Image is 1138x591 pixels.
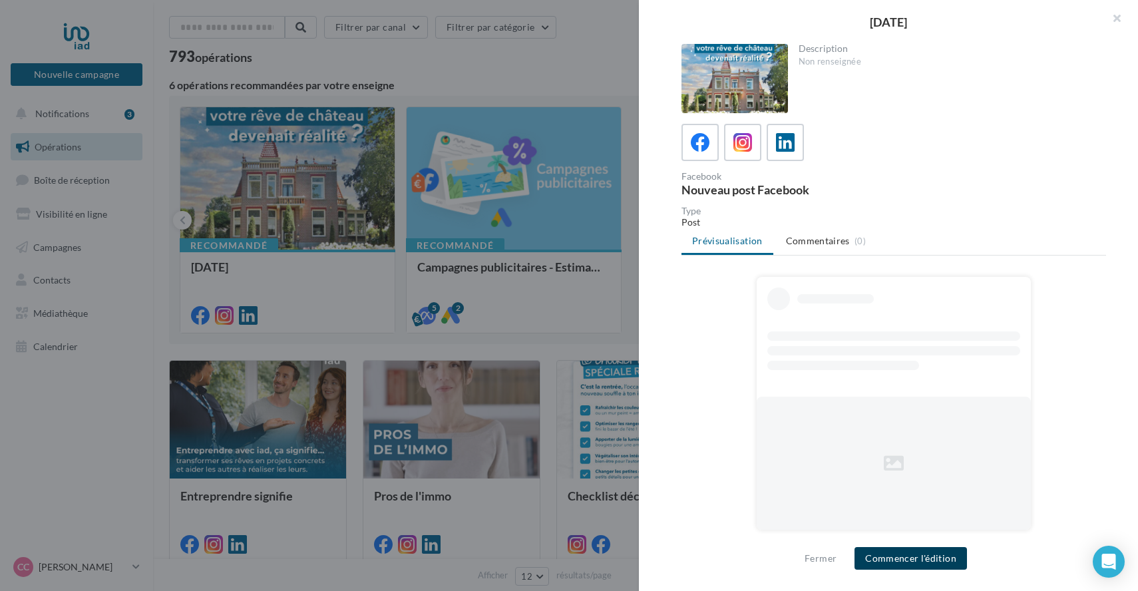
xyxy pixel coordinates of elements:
div: Nouveau post Facebook [681,184,888,196]
div: Facebook [681,172,888,181]
div: Non renseignée [799,56,1096,68]
div: Open Intercom Messenger [1093,546,1125,578]
div: [DATE] [660,16,1117,28]
div: Description [799,44,1096,53]
div: Post [681,216,1106,229]
button: Fermer [799,550,842,566]
span: Commentaires [786,234,850,248]
button: Commencer l'édition [854,547,967,570]
div: Type [681,206,1106,216]
span: (0) [854,236,866,246]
